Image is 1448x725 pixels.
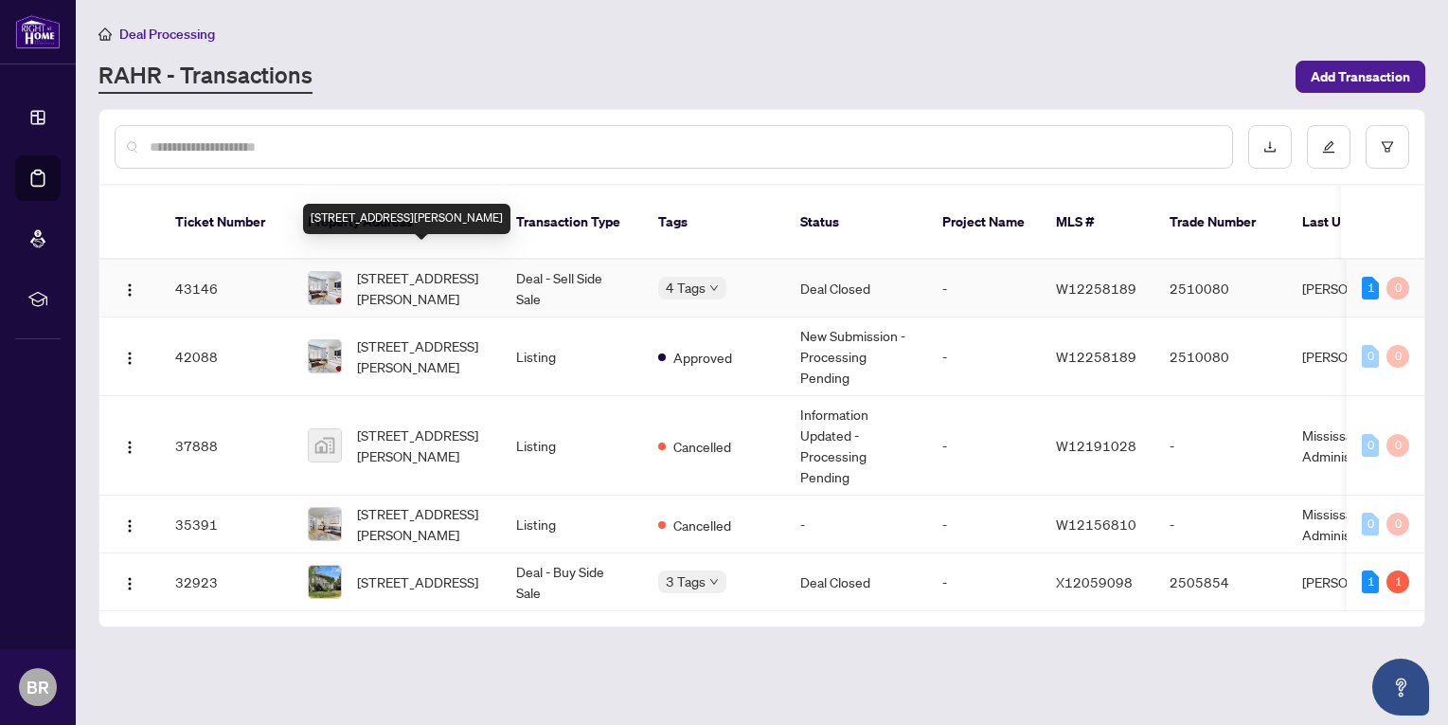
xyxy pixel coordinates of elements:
button: edit [1307,125,1350,169]
span: [STREET_ADDRESS][PERSON_NAME] [357,503,486,545]
img: thumbnail-img [309,508,341,540]
img: logo [15,14,61,49]
td: - [1154,396,1287,496]
button: Logo [115,509,145,539]
img: thumbnail-img [309,429,341,462]
span: Approved [673,347,732,368]
td: Listing [501,396,643,496]
td: - [927,496,1041,553]
img: Logo [122,351,137,366]
button: Open asap [1372,659,1429,716]
td: Listing [501,317,643,396]
th: Project Name [927,186,1041,260]
img: Logo [122,518,137,534]
span: BR [27,674,49,700]
button: download [1248,125,1292,169]
td: 42088 [160,317,293,396]
th: Status [785,186,927,260]
td: [PERSON_NAME] [1287,260,1429,317]
td: 37888 [160,396,293,496]
div: [STREET_ADDRESS][PERSON_NAME] [303,204,510,234]
span: home [98,27,112,41]
img: Logo [122,576,137,591]
span: edit [1322,140,1335,154]
th: Ticket Number [160,186,293,260]
span: download [1263,140,1277,154]
a: RAHR - Transactions [98,60,313,94]
td: [PERSON_NAME] [1287,317,1429,396]
th: Tags [643,186,785,260]
span: X12059098 [1056,573,1133,590]
td: - [927,396,1041,496]
td: - [927,260,1041,317]
span: Deal Processing [119,26,215,43]
button: Logo [115,273,145,303]
img: Logo [122,440,137,455]
td: Mississauga Administrator [1287,396,1429,496]
td: 43146 [160,260,293,317]
td: Deal Closed [785,260,927,317]
span: Cancelled [673,436,731,457]
span: down [709,283,719,293]
td: 2505854 [1154,553,1287,611]
div: 1 [1362,571,1379,593]
th: Property Address [293,186,501,260]
td: Deal - Sell Side Sale [501,260,643,317]
span: W12156810 [1056,516,1136,533]
div: 0 [1362,434,1379,457]
div: 0 [1362,345,1379,368]
td: Information Updated - Processing Pending [785,396,927,496]
td: 2510080 [1154,317,1287,396]
td: 35391 [160,496,293,553]
span: [STREET_ADDRESS] [357,571,478,592]
img: Logo [122,282,137,298]
span: [STREET_ADDRESS][PERSON_NAME] [357,335,486,377]
span: Add Transaction [1311,62,1410,92]
td: [PERSON_NAME] [1287,553,1429,611]
div: 0 [1386,513,1409,535]
td: Deal Closed [785,553,927,611]
span: 4 Tags [666,277,706,299]
th: MLS # [1041,186,1154,260]
img: thumbnail-img [309,340,341,372]
div: 0 [1386,277,1409,299]
div: 1 [1386,571,1409,593]
span: [STREET_ADDRESS][PERSON_NAME] [357,267,486,309]
span: W12191028 [1056,437,1136,454]
button: Logo [115,567,145,597]
td: 2510080 [1154,260,1287,317]
div: 0 [1386,345,1409,368]
span: [STREET_ADDRESS][PERSON_NAME] [357,425,486,466]
span: W12258189 [1056,280,1136,297]
td: - [1154,496,1287,553]
button: Add Transaction [1296,61,1425,93]
td: 32923 [160,553,293,611]
span: filter [1381,140,1394,154]
div: 0 [1386,434,1409,457]
td: New Submission - Processing Pending [785,317,927,396]
th: Trade Number [1154,186,1287,260]
button: Logo [115,341,145,372]
td: Listing [501,496,643,553]
span: Cancelled [673,515,731,535]
img: thumbnail-img [309,272,341,304]
td: - [927,317,1041,396]
td: - [927,553,1041,611]
div: 0 [1362,513,1379,535]
div: 1 [1362,277,1379,299]
td: Deal - Buy Side Sale [501,553,643,611]
button: Logo [115,430,145,461]
img: thumbnail-img [309,566,341,598]
td: Mississauga Administrator [1287,496,1429,553]
span: down [709,577,719,587]
span: 3 Tags [666,571,706,592]
button: filter [1366,125,1409,169]
th: Last Updated By [1287,186,1429,260]
span: W12258189 [1056,348,1136,365]
td: - [785,496,927,553]
th: Transaction Type [501,186,643,260]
